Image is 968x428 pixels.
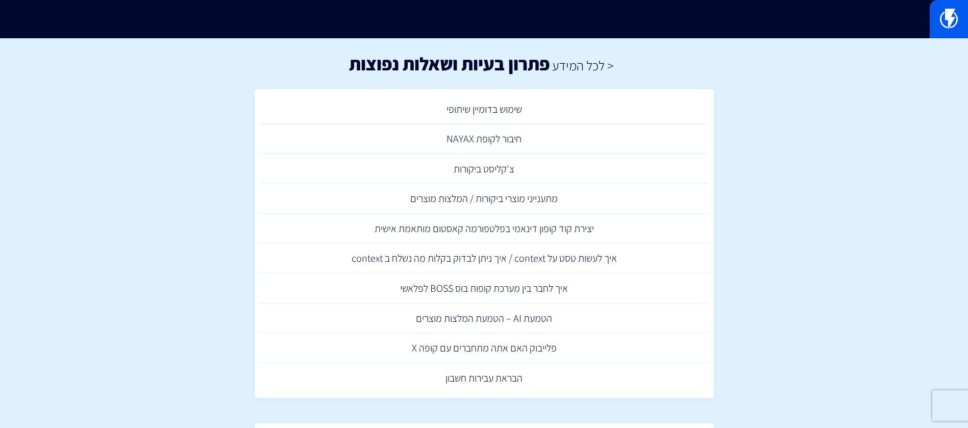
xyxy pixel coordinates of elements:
h1: פתרון בעיות ושאלות נפוצות [349,54,550,74]
a: < לכל המידע [552,57,614,74]
a: מתענייני מוצרי ביקורות / המלצות מוצרים [260,184,709,214]
a: חיבור לקופת NAYAX [260,124,709,154]
a: הטמעת AI – הטמעת המלצות מוצרים [260,304,709,334]
a: הבראת עבירות חשבון [260,363,709,393]
input: חיפוש מהיר... [255,8,714,31]
a: איך לחבר בין מערכת קופות בוס BOSS לפלאשי [260,273,709,304]
a: שימוש בדומיין שיתופי [260,94,709,124]
a: איך לעשות טסט על context / איך ניתן לבדוק בקלות מה נשלח ב context [260,243,709,273]
a: צ'קליסט ביקורות [260,154,709,184]
a: פלייבוק האם אתה מתחברים עם קופה X [260,333,709,363]
a: יצירת קוד קופון דינאמי בפלטפורמה קאסטום מותאמת אישית [260,214,709,244]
